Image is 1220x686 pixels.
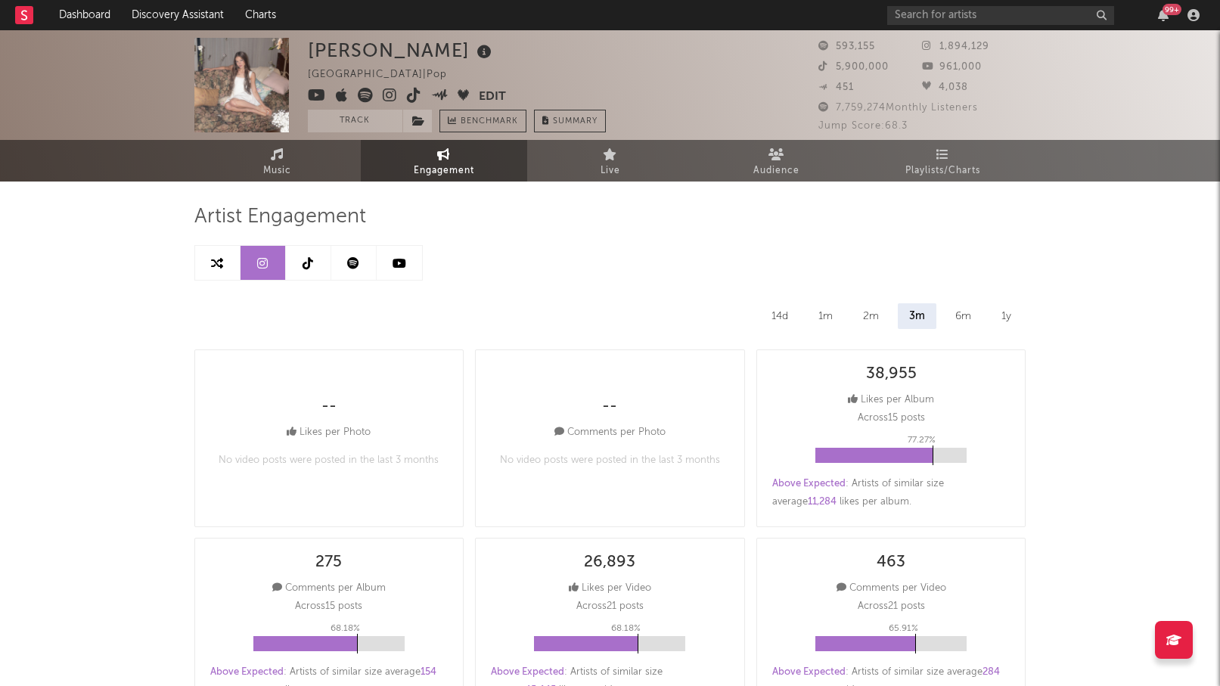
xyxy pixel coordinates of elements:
[287,424,371,442] div: Likes per Photo
[866,365,917,383] div: 38,955
[818,121,908,131] span: Jump Score: 68.3
[569,579,651,598] div: Likes per Video
[421,667,436,677] span: 154
[860,140,1026,182] a: Playlists/Charts
[944,303,983,329] div: 6m
[818,103,978,113] span: 7,759,274 Monthly Listeners
[772,667,846,677] span: Above Expected
[772,479,846,489] span: Above Expected
[889,619,918,638] p: 65.91 %
[601,162,620,180] span: Live
[858,598,925,616] p: Across 21 posts
[848,391,934,409] div: Likes per Album
[321,398,337,416] div: --
[818,42,875,51] span: 593,155
[554,424,666,442] div: Comments per Photo
[753,162,799,180] span: Audience
[553,117,598,126] span: Summary
[534,110,606,132] button: Summary
[694,140,860,182] a: Audience
[308,66,464,84] div: [GEOGRAPHIC_DATA] | Pop
[491,667,564,677] span: Above Expected
[315,554,342,572] div: 275
[295,598,362,616] p: Across 15 posts
[1158,9,1169,21] button: 99+
[905,162,980,180] span: Playlists/Charts
[263,162,291,180] span: Music
[219,452,439,470] p: No video posts were posted in the last 3 months
[908,431,936,449] p: 77.27 %
[361,140,527,182] a: Engagement
[990,303,1023,329] div: 1y
[760,303,799,329] div: 14d
[837,579,946,598] div: Comments per Video
[858,409,925,427] p: Across 15 posts
[527,140,694,182] a: Live
[887,6,1114,25] input: Search for artists
[500,452,720,470] p: No video posts were posted in the last 3 months
[1163,4,1181,15] div: 99 +
[479,88,506,107] button: Edit
[584,554,635,572] div: 26,893
[852,303,890,329] div: 2m
[922,82,968,92] span: 4,038
[576,598,644,616] p: Across 21 posts
[611,619,641,638] p: 68.18 %
[772,475,1010,511] div: : Artists of similar size average likes per album .
[922,62,982,72] span: 961,000
[210,667,284,677] span: Above Expected
[194,140,361,182] a: Music
[272,579,386,598] div: Comments per Album
[461,113,518,131] span: Benchmark
[331,619,360,638] p: 68.18 %
[602,398,617,416] div: --
[194,208,366,226] span: Artist Engagement
[922,42,989,51] span: 1,894,129
[877,554,905,572] div: 463
[818,82,854,92] span: 451
[898,303,936,329] div: 3m
[807,303,844,329] div: 1m
[414,162,474,180] span: Engagement
[308,38,495,63] div: [PERSON_NAME]
[818,62,889,72] span: 5,900,000
[983,667,1000,677] span: 284
[808,497,837,507] span: 11,284
[308,110,402,132] button: Track
[439,110,526,132] a: Benchmark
